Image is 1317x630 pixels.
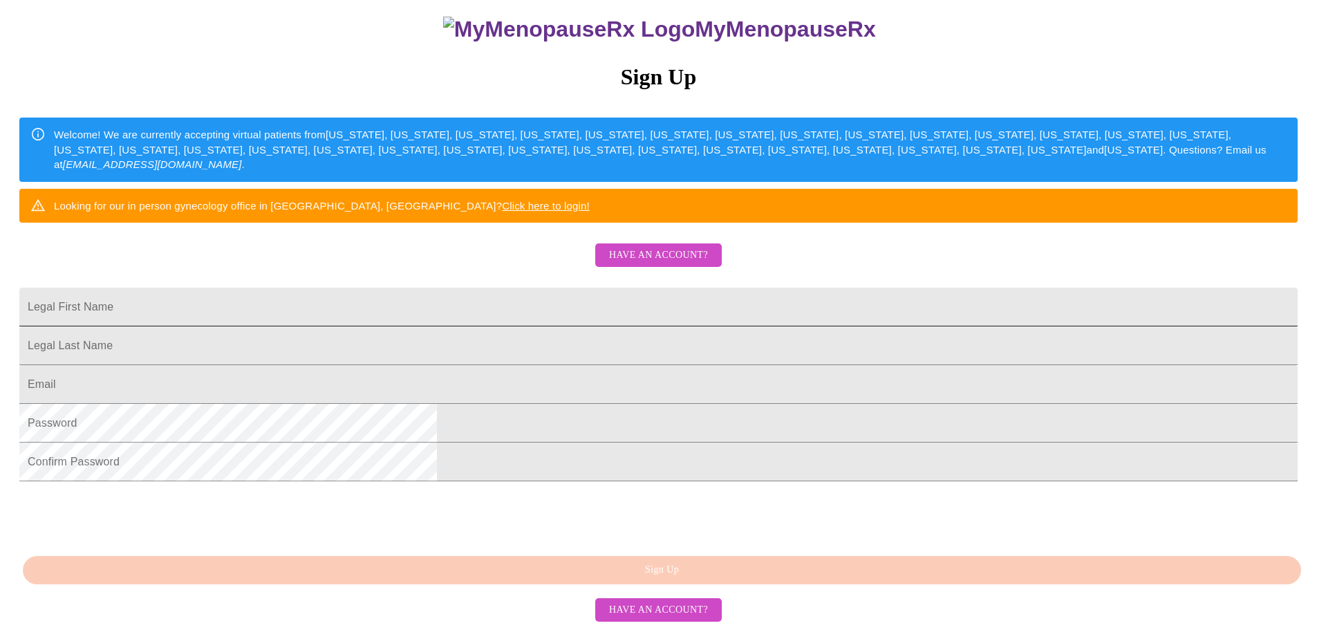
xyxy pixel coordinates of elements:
[609,247,708,264] span: Have an account?
[592,603,725,615] a: Have an account?
[595,243,722,268] button: Have an account?
[19,64,1298,90] h3: Sign Up
[443,17,695,42] img: MyMenopauseRx Logo
[595,598,722,622] button: Have an account?
[609,602,708,619] span: Have an account?
[21,17,1298,42] h3: MyMenopauseRx
[19,488,230,542] iframe: reCAPTCHA
[54,193,590,219] div: Looking for our in person gynecology office in [GEOGRAPHIC_DATA], [GEOGRAPHIC_DATA]?
[63,158,242,170] em: [EMAIL_ADDRESS][DOMAIN_NAME]
[54,122,1287,177] div: Welcome! We are currently accepting virtual patients from [US_STATE], [US_STATE], [US_STATE], [US...
[592,259,725,270] a: Have an account?
[502,200,590,212] a: Click here to login!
